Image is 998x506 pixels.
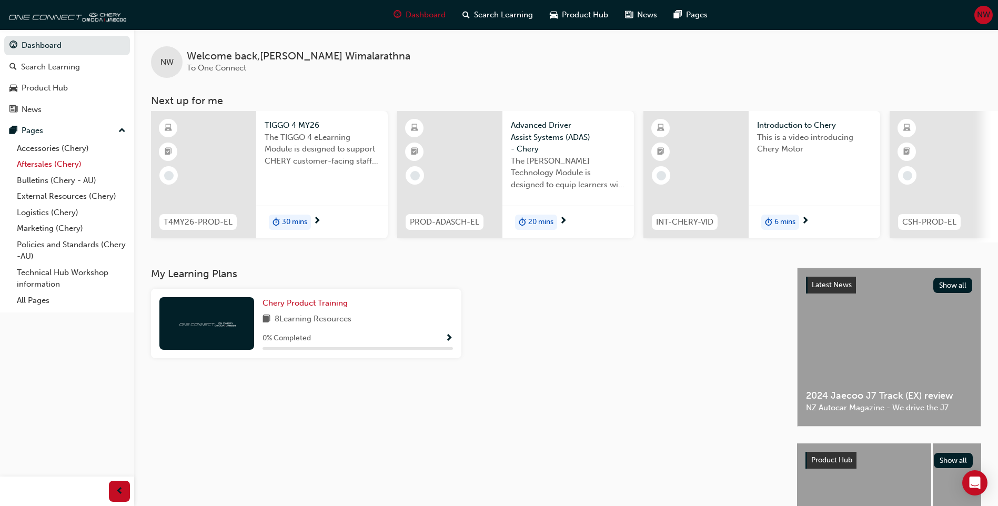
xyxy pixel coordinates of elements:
a: T4MY26-PROD-ELTIGGO 4 MY26The TIGGO 4 eLearning Module is designed to support CHERY customer-faci... [151,111,388,238]
a: Bulletins (Chery - AU) [13,173,130,189]
span: 2024 Jaecoo J7 Track (EX) review [806,390,972,402]
h3: My Learning Plans [151,268,780,280]
span: next-icon [559,217,567,226]
span: 20 mins [528,216,553,228]
span: booktick-icon [411,145,418,159]
img: oneconnect [5,4,126,25]
span: INT-CHERY-VID [656,216,713,228]
a: car-iconProduct Hub [541,4,617,26]
button: Show all [933,278,973,293]
button: Pages [4,121,130,140]
span: duration-icon [519,216,526,229]
div: Open Intercom Messenger [962,470,987,495]
span: TIGGO 4 MY26 [265,119,379,131]
span: learningResourceType_ELEARNING-icon [165,122,172,135]
span: Advanced Driver Assist Systems (ADAS) - Chery [511,119,626,155]
span: pages-icon [9,126,17,136]
a: All Pages [13,292,130,309]
span: Search Learning [474,9,533,21]
span: NW [160,56,174,68]
h3: Next up for me [134,95,998,107]
span: Show Progress [445,334,453,343]
span: next-icon [313,217,321,226]
span: This is a video introducing Chery Motor [757,131,872,155]
span: learningRecordVerb_NONE-icon [164,171,174,180]
span: search-icon [462,8,470,22]
span: Introduction to Chery [757,119,872,131]
a: External Resources (Chery) [13,188,130,205]
span: Product Hub [811,456,852,464]
span: learningResourceType_ELEARNING-icon [903,122,911,135]
a: Product Hub [4,78,130,98]
a: PROD-ADASCH-ELAdvanced Driver Assist Systems (ADAS) - CheryThe [PERSON_NAME] Technology Module is... [397,111,634,238]
a: Product HubShow all [805,452,973,469]
span: car-icon [9,84,17,93]
span: T4MY26-PROD-EL [164,216,233,228]
a: Policies and Standards (Chery -AU) [13,237,130,265]
span: The TIGGO 4 eLearning Module is designed to support CHERY customer-facing staff with the product ... [265,131,379,167]
a: Logistics (Chery) [13,205,130,221]
a: News [4,100,130,119]
div: Product Hub [22,82,68,94]
a: Dashboard [4,36,130,55]
div: Search Learning [21,61,80,73]
span: next-icon [801,217,809,226]
a: guage-iconDashboard [385,4,454,26]
span: guage-icon [9,41,17,50]
span: duration-icon [273,216,280,229]
span: book-icon [263,313,270,326]
span: duration-icon [765,216,772,229]
span: news-icon [9,105,17,115]
span: Chery Product Training [263,298,348,308]
a: Marketing (Chery) [13,220,130,237]
a: INT-CHERY-VIDIntroduction to CheryThis is a video introducing Chery Motorduration-icon6 mins [643,111,880,238]
span: search-icon [9,63,17,72]
a: pages-iconPages [666,4,716,26]
span: 6 mins [774,216,795,228]
span: Dashboard [406,9,446,21]
span: prev-icon [116,485,124,498]
span: Latest News [812,280,852,289]
button: Show all [934,453,973,468]
a: Chery Product Training [263,297,352,309]
span: learningRecordVerb_NONE-icon [903,171,912,180]
span: CSH-PROD-EL [902,216,956,228]
span: News [637,9,657,21]
span: PROD-ADASCH-EL [410,216,479,228]
span: To One Connect [187,63,246,73]
span: car-icon [550,8,558,22]
span: Pages [686,9,708,21]
span: booktick-icon [903,145,911,159]
span: 30 mins [282,216,307,228]
div: Pages [22,125,43,137]
a: Latest NewsShow all [806,277,972,294]
span: 8 Learning Resources [275,313,351,326]
span: Product Hub [562,9,608,21]
a: Aftersales (Chery) [13,156,130,173]
span: The [PERSON_NAME] Technology Module is designed to equip learners with essential knowledge about ... [511,155,626,191]
span: Welcome back , [PERSON_NAME] Wimalarathna [187,50,410,63]
span: booktick-icon [657,145,664,159]
span: 0 % Completed [263,332,311,345]
span: pages-icon [674,8,682,22]
span: learningResourceType_ELEARNING-icon [411,122,418,135]
span: booktick-icon [165,145,172,159]
a: Technical Hub Workshop information [13,265,130,292]
img: oneconnect [178,318,236,328]
button: Show Progress [445,332,453,345]
a: Latest NewsShow all2024 Jaecoo J7 Track (EX) reviewNZ Autocar Magazine - We drive the J7. [797,268,981,427]
a: search-iconSearch Learning [454,4,541,26]
span: learningRecordVerb_NONE-icon [410,171,420,180]
span: guage-icon [394,8,401,22]
span: NW [977,9,990,21]
span: up-icon [118,124,126,138]
a: Accessories (Chery) [13,140,130,157]
span: news-icon [625,8,633,22]
span: learningRecordVerb_NONE-icon [657,171,666,180]
a: news-iconNews [617,4,666,26]
button: NW [974,6,993,24]
div: News [22,104,42,116]
span: learningResourceType_ELEARNING-icon [657,122,664,135]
